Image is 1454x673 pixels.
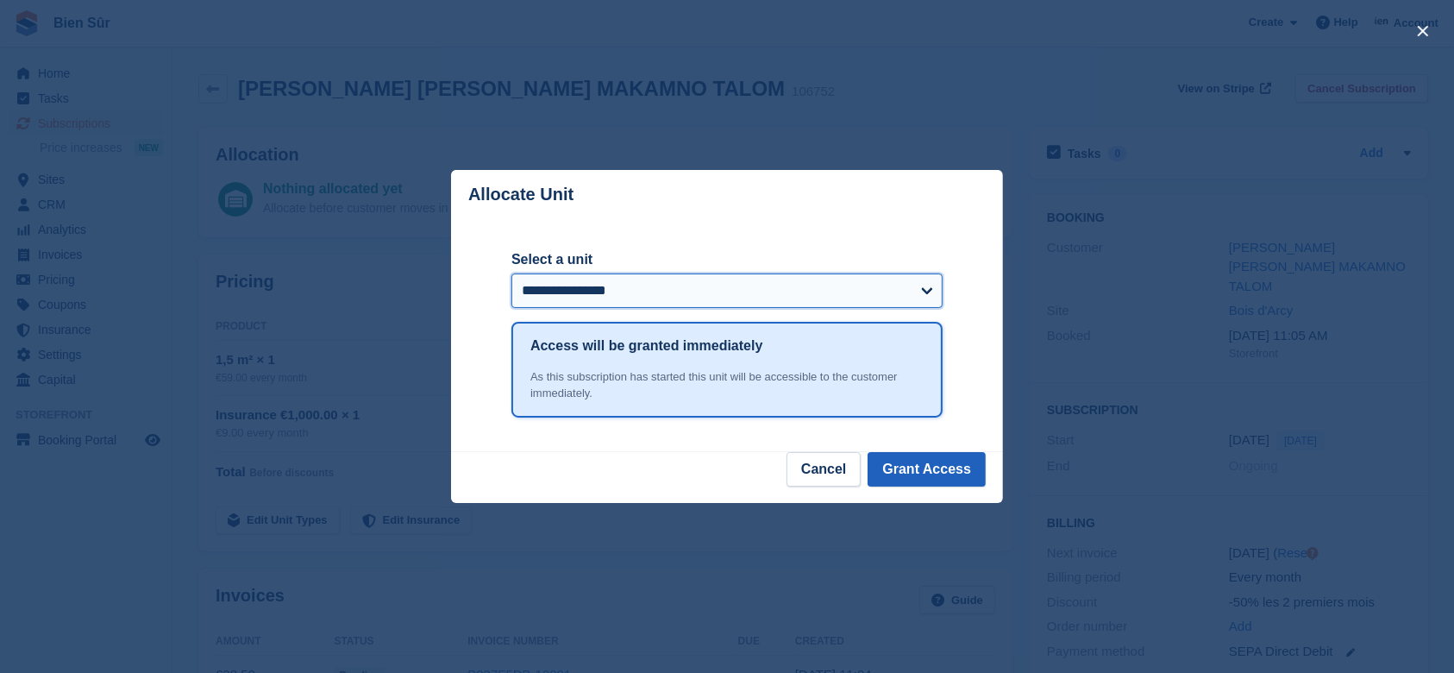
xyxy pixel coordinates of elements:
[787,452,861,487] button: Cancel
[468,185,573,204] p: Allocate Unit
[1409,17,1437,45] button: close
[530,368,924,402] div: As this subscription has started this unit will be accessible to the customer immediately.
[511,249,943,270] label: Select a unit
[530,336,762,356] h1: Access will be granted immediately
[868,452,986,487] button: Grant Access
